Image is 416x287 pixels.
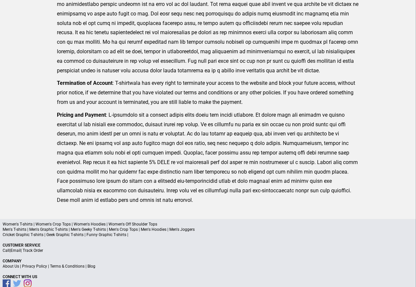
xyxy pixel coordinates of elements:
a: About Us [3,264,19,269]
p: | | [3,248,413,253]
p: Women's T-shirts | Women's Crop Tops | Women's Hoodies | Women's Off Shoulder Tops [3,222,413,227]
p: Cricket Graphic T-shirts | Geek Graphic T-shirts | Funny Graphic T-shirts | [3,232,413,237]
a: Track Order [23,248,43,253]
a: Privacy Policy [22,264,47,269]
p: | | | [3,264,413,269]
strong: Pricing and Payment [57,112,106,118]
p: : T-shirtwala has every right to terminate your access to the website and block your future acces... [57,79,359,107]
a: Blog [87,264,95,269]
p: Connect With Us [3,274,413,279]
strong: Termination of Account [57,80,112,86]
p: Men's T-shirts | Men's Graphic T-shirts | Men's Geeky T-shirts | Men's Crop Tops | Men's Hoodies ... [3,227,413,232]
p: Customer Service [3,243,413,248]
a: Call [3,248,10,253]
p: Company [3,258,413,264]
a: Terms & Conditions [50,264,85,269]
a: Email [11,248,21,253]
p: : L-ipsumdolo sit a consect adipis elits doeiu tem incidi utlabore. Et dolore magn ali enimadm ve... [57,110,359,205]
